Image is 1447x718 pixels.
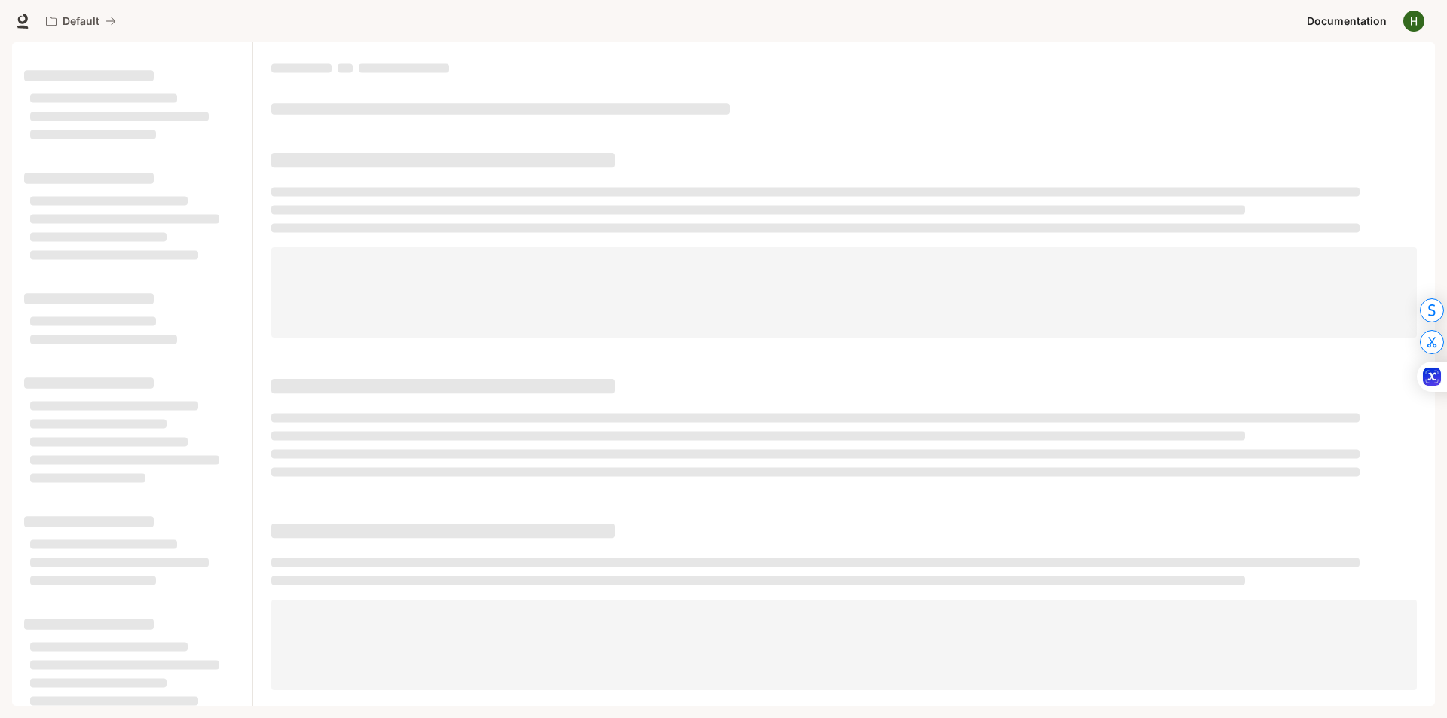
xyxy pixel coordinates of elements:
[1399,6,1429,36] button: User avatar
[1301,6,1393,36] a: Documentation
[63,15,99,28] p: Default
[39,6,123,36] button: All workspaces
[1307,12,1387,31] span: Documentation
[1403,11,1424,32] img: User avatar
